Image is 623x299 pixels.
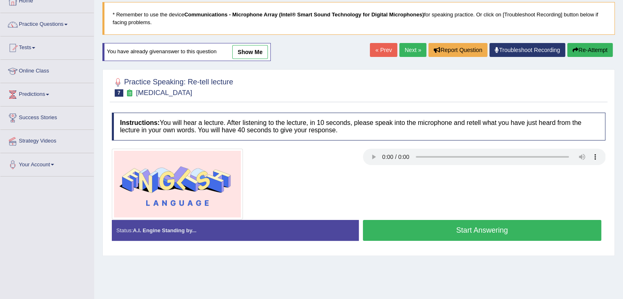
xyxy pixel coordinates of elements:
a: show me [232,45,268,59]
a: Strategy Videos [0,130,94,150]
h4: You will hear a lecture. After listening to the lecture, in 10 seconds, please speak into the mic... [112,113,605,140]
a: Your Account [0,153,94,174]
a: Tests [0,36,94,57]
div: You have already given answer to this question [102,43,271,61]
a: Next » [399,43,426,57]
a: Online Class [0,60,94,80]
button: Re-Attempt [567,43,613,57]
small: [MEDICAL_DATA] [136,89,192,97]
a: « Prev [370,43,397,57]
a: Troubleshoot Recording [489,43,565,57]
a: Predictions [0,83,94,104]
small: Exam occurring question [125,89,134,97]
button: Report Question [428,43,487,57]
div: Status: [112,220,359,241]
span: 7 [115,89,123,97]
b: Communications - Microphone Array (Intel® Smart Sound Technology for Digital Microphones) [184,11,424,18]
blockquote: * Remember to use the device for speaking practice. Or click on [Troubleshoot Recording] button b... [102,2,615,35]
strong: A.I. Engine Standing by... [133,227,196,233]
button: Start Answering [363,220,602,241]
a: Success Stories [0,106,94,127]
h2: Practice Speaking: Re-tell lecture [112,76,233,97]
b: Instructions: [120,119,160,126]
a: Practice Questions [0,13,94,34]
